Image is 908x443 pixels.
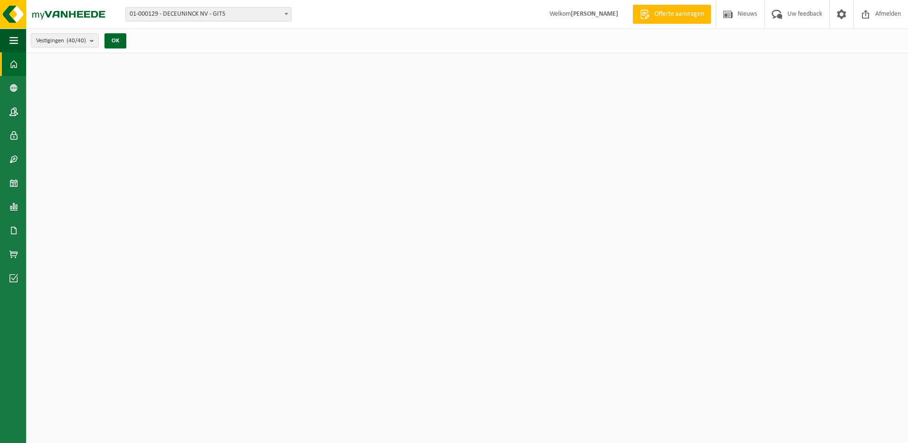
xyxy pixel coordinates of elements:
span: Offerte aanvragen [652,10,706,19]
strong: [PERSON_NAME] [571,10,618,18]
button: OK [104,33,126,48]
button: Vestigingen(40/40) [31,33,99,48]
a: Offerte aanvragen [633,5,711,24]
count: (40/40) [66,38,86,44]
span: 01-000129 - DECEUNINCK NV - GITS [125,7,292,21]
span: Vestigingen [36,34,86,48]
span: 01-000129 - DECEUNINCK NV - GITS [126,8,291,21]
